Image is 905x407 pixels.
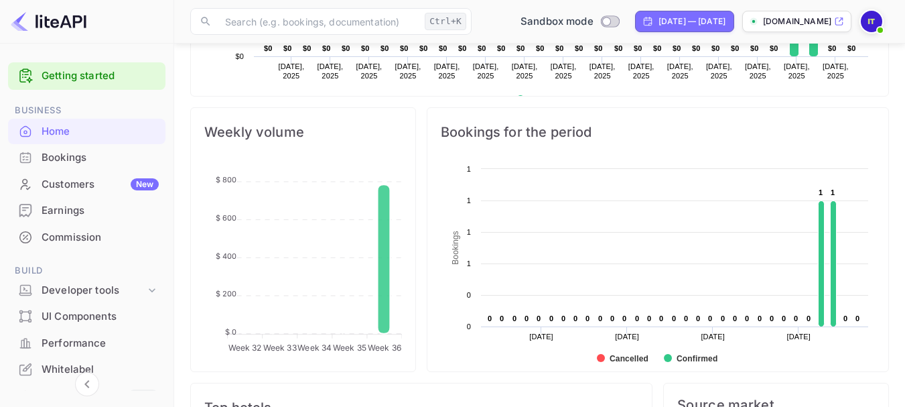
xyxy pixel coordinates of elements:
text: [DATE], 2025 [356,62,382,80]
text: [DATE], 2025 [278,62,304,80]
text: 0 [610,314,614,323]
text: 0 [467,323,471,331]
div: Home [42,124,159,139]
text: [DATE] [786,333,811,341]
div: Developer tools [42,283,145,298]
text: 1 [467,165,471,173]
div: Commission [42,230,159,245]
text: 1 [467,259,471,268]
text: $0 [653,44,662,52]
text: $0 [303,44,311,52]
a: UI Components [8,304,165,329]
text: Cancelled [610,354,648,363]
text: [DATE], 2025 [823,62,849,80]
text: [DATE] [615,333,639,341]
text: $0 [673,44,681,52]
a: Bookings [8,145,165,170]
div: Home [8,119,165,145]
tspan: Week 34 [297,343,332,353]
text: [DATE] [701,333,725,341]
text: 0 [770,314,774,323]
text: 0 [745,314,749,323]
text: 0 [549,314,553,323]
div: Performance [42,336,159,351]
tspan: Week 36 [368,343,401,353]
text: $0 [497,44,506,52]
text: 0 [512,314,516,323]
div: UI Components [42,309,159,325]
div: Customers [42,177,159,192]
div: Bookings [42,150,159,166]
text: 0 [782,314,786,323]
text: [DATE], 2025 [318,62,344,80]
text: $0 [380,44,389,52]
div: Commission [8,225,165,251]
a: CustomersNew [8,172,165,196]
text: 0 [467,291,471,299]
div: [DATE] — [DATE] [658,15,725,27]
text: $0 [750,44,759,52]
div: UI Components [8,304,165,330]
span: Business [8,103,165,118]
text: 0 [659,314,663,323]
text: [DATE], 2025 [473,62,499,80]
text: [DATE], 2025 [395,62,421,80]
text: 0 [635,314,639,323]
tspan: $ 800 [216,175,237,184]
tspan: $ 400 [216,251,237,261]
text: $0 [322,44,331,52]
text: 1 [467,228,471,236]
div: New [131,178,159,190]
text: $0 [516,44,525,52]
div: Developer tools [8,279,165,302]
a: Home [8,119,165,143]
tspan: Week 33 [263,343,297,353]
text: $0 [264,44,273,52]
span: Weekly volume [204,121,402,143]
text: [DATE], 2025 [706,62,732,80]
text: [DATE] [529,333,553,341]
text: 0 [758,314,762,323]
text: $0 [536,44,545,52]
text: 0 [622,314,626,323]
text: 0 [807,314,811,323]
text: 1 [831,188,835,196]
tspan: $ 0 [225,327,236,337]
text: 1 [467,196,471,205]
p: [DOMAIN_NAME] [763,15,831,27]
text: 0 [525,314,529,323]
text: 0 [488,314,492,323]
text: Revenue [529,95,563,105]
text: $0 [634,44,642,52]
input: Search (e.g. bookings, documentation) [217,8,419,35]
text: 0 [647,314,651,323]
div: CustomersNew [8,172,165,198]
text: 0 [561,314,565,323]
div: Whitelabel [8,357,165,383]
text: [DATE], 2025 [512,62,538,80]
text: $0 [575,44,583,52]
text: [DATE], 2025 [434,62,460,80]
span: Build [8,264,165,278]
div: Earnings [42,203,159,219]
text: 0 [794,314,798,323]
button: Collapse navigation [75,372,99,396]
text: $0 [594,44,603,52]
text: 0 [537,314,541,323]
text: [DATE], 2025 [784,62,810,80]
img: LiteAPI logo [11,11,86,32]
a: Earnings [8,198,165,223]
div: Performance [8,331,165,357]
text: $0 [731,44,740,52]
text: $0 [847,44,856,52]
text: $0 [692,44,701,52]
div: Bookings [8,145,165,171]
div: Whitelabel [42,362,159,377]
text: $0 [828,44,837,52]
tspan: Week 35 [333,343,366,353]
div: Ctrl+K [425,13,466,30]
text: $0 [555,44,564,52]
text: [DATE], 2025 [551,62,577,80]
a: Performance [8,331,165,355]
text: $0 [419,44,428,52]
